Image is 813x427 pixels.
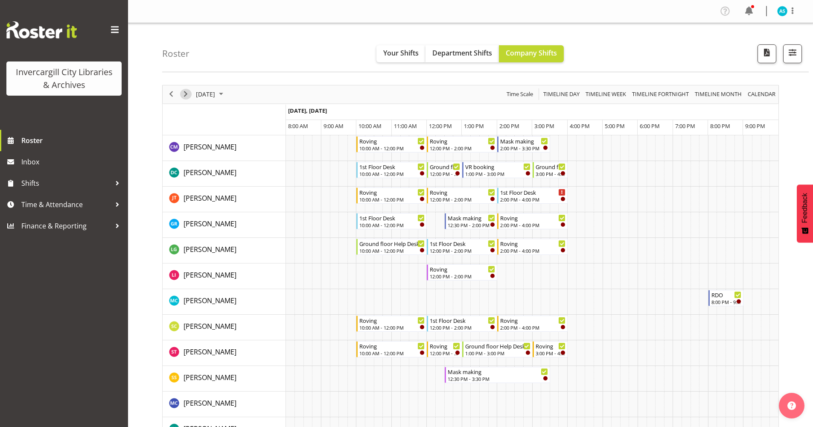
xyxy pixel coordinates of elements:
[323,122,344,130] span: 9:00 AM
[356,316,427,332] div: Samuel Carter"s event - Roving Begin From Sunday, September 28, 2025 at 10:00:00 AM GMT+13:00 End...
[184,193,236,203] a: [PERSON_NAME]
[758,44,776,63] button: Download a PDF of the roster for the current day
[184,398,236,408] span: [PERSON_NAME]
[605,122,625,130] span: 5:00 PM
[359,213,425,222] div: 1st Floor Desk
[694,89,743,99] button: Timeline Month
[430,137,495,145] div: Roving
[356,187,427,204] div: Glen Tomlinson"s event - Roving Begin From Sunday, September 28, 2025 at 10:00:00 AM GMT+13:00 En...
[747,89,776,99] span: calendar
[745,122,765,130] span: 9:00 PM
[631,89,690,99] span: Timeline Fortnight
[448,367,548,376] div: Mask making
[394,122,417,130] span: 11:00 AM
[534,122,554,130] span: 3:00 PM
[21,198,111,211] span: Time & Attendance
[184,347,236,357] a: [PERSON_NAME]
[425,45,499,62] button: Department Shifts
[430,350,460,357] div: 12:00 PM - 1:00 PM
[356,162,427,178] div: Donald Cunningham"s event - 1st Floor Desk Begin From Sunday, September 28, 2025 at 10:00:00 AM G...
[21,219,111,232] span: Finance & Reporting
[195,89,227,99] button: September 2025
[164,85,178,103] div: previous period
[710,122,730,130] span: 8:00 PM
[21,134,124,147] span: Roster
[163,212,286,238] td: Grace Roscoe-Squires resource
[500,239,565,248] div: Roving
[500,196,565,203] div: 2:00 PM - 4:00 PM
[640,122,660,130] span: 6:00 PM
[429,122,452,130] span: 12:00 PM
[500,222,565,228] div: 2:00 PM - 4:00 PM
[359,316,425,325] div: Roving
[184,270,236,280] span: [PERSON_NAME]
[430,188,495,196] div: Roving
[585,89,627,99] span: Timeline Week
[21,177,111,190] span: Shifts
[184,373,236,382] span: [PERSON_NAME]
[497,316,568,332] div: Samuel Carter"s event - Roving Begin From Sunday, September 28, 2025 at 2:00:00 PM GMT+13:00 Ends...
[376,45,425,62] button: Your Shifts
[465,350,530,357] div: 1:00 PM - 3:00 PM
[497,187,568,204] div: Glen Tomlinson"s event - 1st Floor Desk Begin From Sunday, September 28, 2025 at 2:00:00 PM GMT+1...
[163,340,286,366] td: Saniya Thompson resource
[542,89,580,99] span: Timeline Day
[430,247,495,254] div: 12:00 PM - 2:00 PM
[184,270,236,280] a: [PERSON_NAME]
[801,193,809,223] span: Feedback
[448,222,495,228] div: 12:30 PM - 2:00 PM
[163,392,286,417] td: Aurora Catu resource
[359,145,425,152] div: 10:00 AM - 12:00 PM
[359,247,425,254] div: 10:00 AM - 12:00 PM
[570,122,590,130] span: 4:00 PM
[383,48,419,58] span: Your Shifts
[359,324,425,331] div: 10:00 AM - 12:00 PM
[163,315,286,340] td: Samuel Carter resource
[777,6,787,16] img: amanda-stenton11678.jpg
[163,187,286,212] td: Glen Tomlinson resource
[500,145,548,152] div: 2:00 PM - 3:30 PM
[427,162,462,178] div: Donald Cunningham"s event - Ground floor Help Desk Begin From Sunday, September 28, 2025 at 12:00...
[427,136,497,152] div: Chamique Mamolo"s event - Roving Begin From Sunday, September 28, 2025 at 12:00:00 PM GMT+13:00 E...
[184,347,236,357] span: [PERSON_NAME]
[694,89,743,99] span: Timeline Month
[430,265,495,273] div: Roving
[163,238,286,263] td: Lisa Griffiths resource
[536,350,565,357] div: 3:00 PM - 4:00 PM
[356,136,427,152] div: Chamique Mamolo"s event - Roving Begin From Sunday, September 28, 2025 at 10:00:00 AM GMT+13:00 E...
[497,239,568,255] div: Lisa Griffiths"s event - Roving Begin From Sunday, September 28, 2025 at 2:00:00 PM GMT+13:00 End...
[542,89,581,99] button: Timeline Day
[797,184,813,243] button: Feedback - Show survey
[500,247,565,254] div: 2:00 PM - 4:00 PM
[783,44,802,63] button: Filter Shifts
[184,321,236,331] a: [PERSON_NAME]
[359,350,425,357] div: 10:00 AM - 12:00 PM
[288,107,327,114] span: [DATE], [DATE]
[430,342,460,350] div: Roving
[21,155,124,168] span: Inbox
[288,122,308,130] span: 8:00 AM
[15,66,113,91] div: Invercargill City Libraries & Archives
[500,324,565,331] div: 2:00 PM - 4:00 PM
[427,239,497,255] div: Lisa Griffiths"s event - 1st Floor Desk Begin From Sunday, September 28, 2025 at 12:00:00 PM GMT+...
[359,162,425,171] div: 1st Floor Desk
[184,244,236,254] a: [PERSON_NAME]
[430,316,495,325] div: 1st Floor Desk
[163,366,286,392] td: Saranya Sarisa resource
[184,296,236,305] span: [PERSON_NAME]
[359,239,425,248] div: Ground floor Help Desk
[505,89,535,99] button: Time Scale
[184,167,236,178] a: [PERSON_NAME]
[184,142,236,152] a: [PERSON_NAME]
[195,89,216,99] span: [DATE]
[506,89,534,99] span: Time Scale
[163,289,286,315] td: Michelle Cunningham resource
[427,264,497,281] div: Lisa Imamura"s event - Roving Begin From Sunday, September 28, 2025 at 12:00:00 PM GMT+13:00 Ends...
[499,122,519,130] span: 2:00 PM
[432,48,492,58] span: Department Shifts
[359,188,425,196] div: Roving
[184,219,236,229] a: [PERSON_NAME]
[584,89,628,99] button: Timeline Week
[536,170,565,177] div: 3:00 PM - 4:00 PM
